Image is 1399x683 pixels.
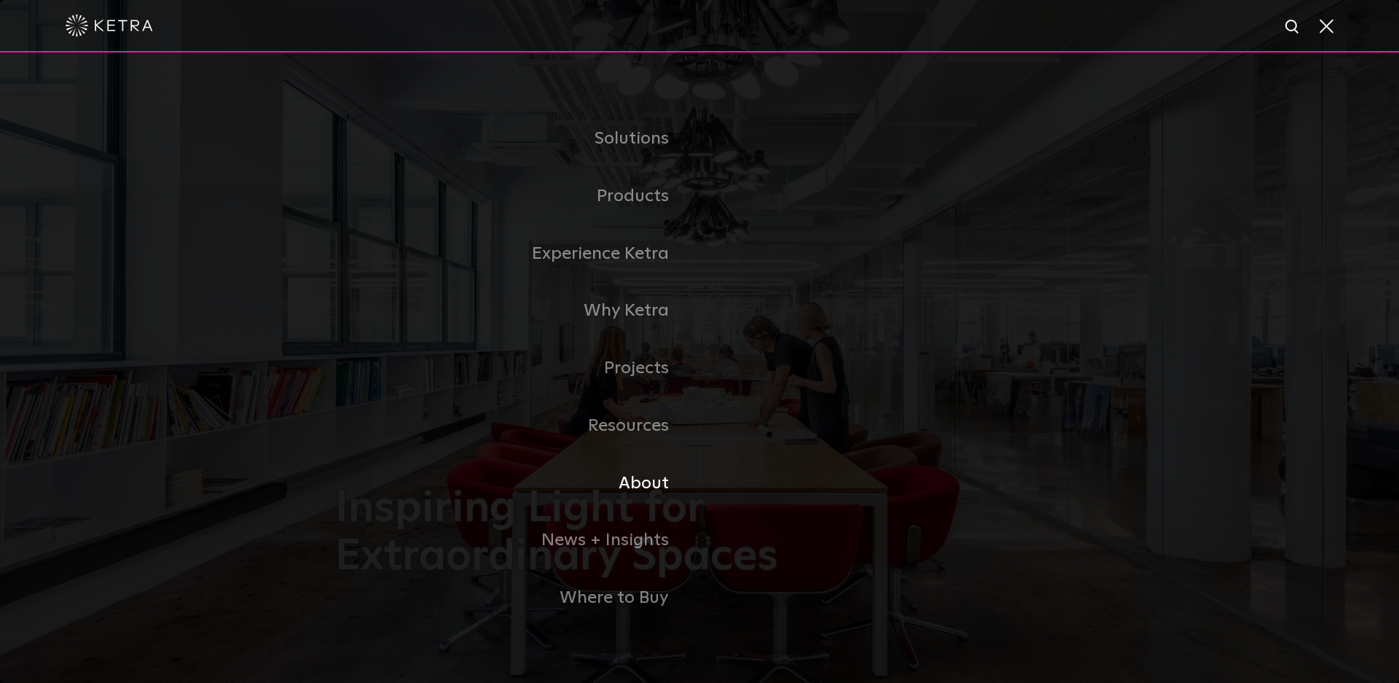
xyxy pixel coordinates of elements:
img: search icon [1284,18,1302,36]
a: Where to Buy [335,569,699,627]
a: Solutions [335,110,699,168]
a: News + Insights [335,512,699,569]
a: Experience Ketra [335,225,699,283]
a: Resources [335,397,699,455]
div: Navigation Menu [335,110,1064,627]
a: Why Ketra [335,282,699,340]
img: ketra-logo-2019-white [66,15,153,36]
a: About [335,455,699,512]
a: Projects [335,340,699,397]
a: Products [335,168,699,225]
